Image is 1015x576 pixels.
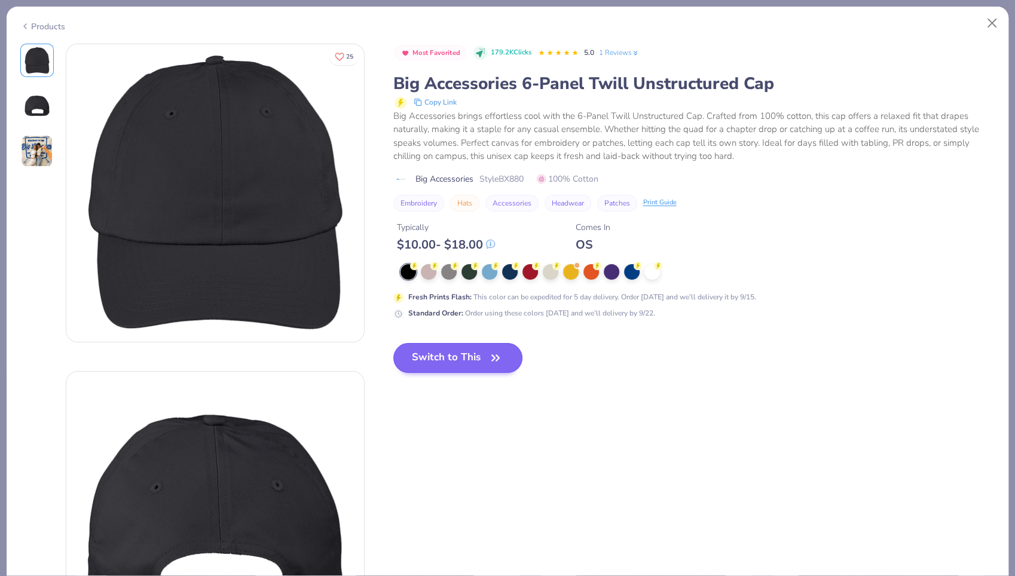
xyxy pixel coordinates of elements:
button: Badge Button [395,45,467,61]
div: Products [20,20,65,33]
span: Big Accessories [415,173,473,185]
img: Front [23,46,51,75]
span: 25 [346,54,353,60]
img: Back [23,91,51,120]
div: Typically [397,221,495,234]
strong: Standard Order : [408,308,463,318]
button: Close [981,12,1004,35]
button: copy to clipboard [410,95,460,109]
strong: Fresh Prints Flash : [408,292,472,302]
button: Patches [597,195,637,212]
div: $ 10.00 - $ 18.00 [397,237,495,252]
img: Most Favorited sort [401,48,410,58]
button: Switch to This [393,343,523,373]
a: 1 Reviews [598,47,640,58]
div: Comes In [576,221,610,234]
img: User generated content [21,135,53,167]
span: 179.2K Clicks [490,48,531,58]
div: OS [576,237,610,252]
div: Print Guide [643,198,677,208]
button: Hats [450,195,479,212]
div: Big Accessories brings effortless cool with the 6-Panel Twill Unstructured Cap. Crafted from 100%... [393,109,995,163]
span: 100% Cotton [537,173,598,185]
div: Big Accessories 6-Panel Twill Unstructured Cap [393,72,995,95]
div: Order using these colors [DATE] and we’ll delivery by 9/22. [408,308,655,318]
div: 5.0 Stars [538,44,579,63]
button: Like [329,48,359,65]
button: Embroidery [393,195,444,212]
span: Most Favorited [412,50,460,56]
span: Style BX880 [479,173,524,185]
div: This color can be expedited for 5 day delivery. Order [DATE] and we’ll delivery it by 9/15. [408,292,756,302]
button: Accessories [485,195,539,212]
img: brand logo [393,174,409,184]
img: Front [66,44,364,342]
button: Headwear [545,195,591,212]
span: 5.0 [583,48,594,57]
